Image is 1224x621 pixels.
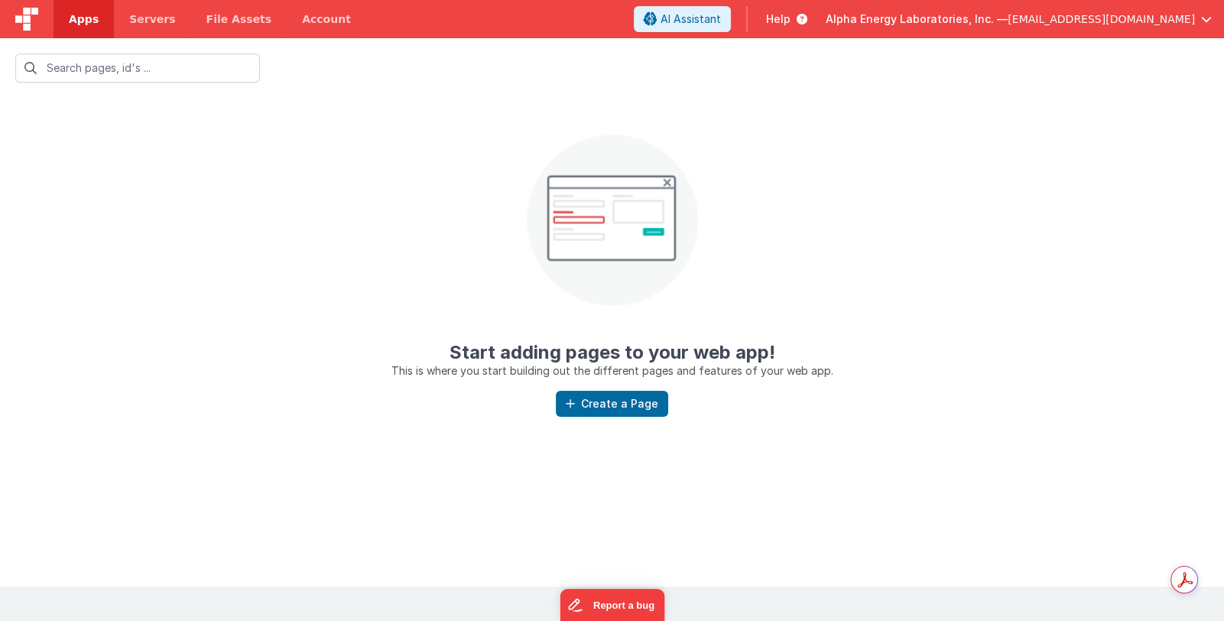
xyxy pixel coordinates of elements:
input: Search pages, id's ... [15,54,260,83]
span: Help [766,11,791,27]
iframe: Marker.io feedback button [560,589,664,621]
button: AI Assistant [634,6,731,32]
span: Alpha Energy Laboratories, Inc. — [826,11,1008,27]
button: Alpha Energy Laboratories, Inc. — [EMAIL_ADDRESS][DOMAIN_NAME] [826,11,1212,27]
button: Create a Page [556,391,668,417]
strong: Start adding pages to your web app! [450,341,775,363]
span: File Assets [206,11,272,27]
span: Apps [69,11,99,27]
span: AI Assistant [661,11,721,27]
span: Servers [129,11,175,27]
span: [EMAIL_ADDRESS][DOMAIN_NAME] [1008,11,1195,27]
